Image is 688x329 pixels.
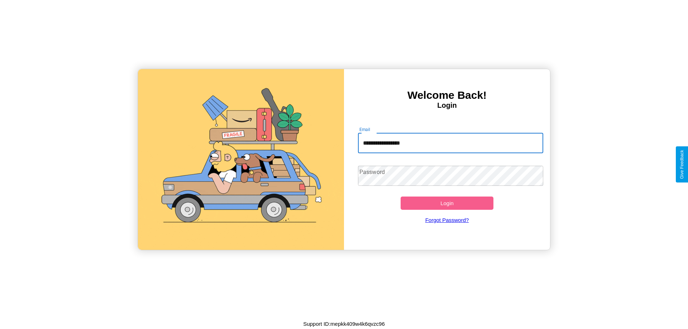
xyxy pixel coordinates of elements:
p: Support ID: mepkk409w4k6qvzc96 [303,319,385,329]
img: gif [138,69,344,250]
h4: Login [344,101,550,110]
label: Email [359,126,371,132]
button: Login [401,197,493,210]
h3: Welcome Back! [344,89,550,101]
div: Give Feedback [679,150,684,179]
a: Forgot Password? [354,210,540,230]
